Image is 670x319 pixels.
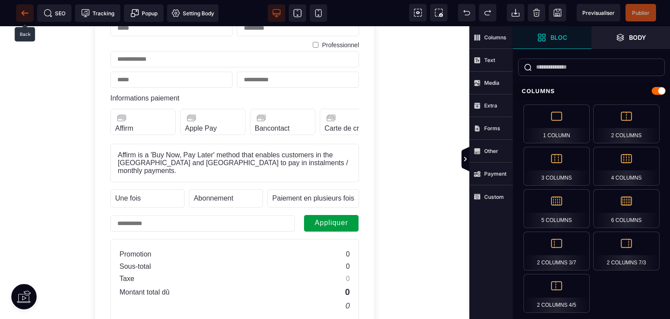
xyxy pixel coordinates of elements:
div: 3 Columns [523,147,590,186]
div: 4 Columns [593,147,660,186]
span: Open Blocks [513,26,591,49]
label: Informations paiement [110,68,179,76]
text: Paiement en plusieurs fois [272,168,354,176]
img: credit-card-icon.png [185,85,198,98]
button: Appliquer [304,188,359,206]
div: 2 Columns 7/3 [593,232,660,270]
strong: Forms [484,125,500,132]
strong: Other [484,148,498,154]
text: 0 [345,275,350,284]
span: Preview [577,4,620,21]
text: Affirm is a 'Buy Now, Pay Later' method that enables customers in the [GEOGRAPHIC_DATA] and [GEOG... [118,125,352,149]
div: Columns [513,83,670,99]
div: 2 Columns [593,104,660,143]
span: View components [409,4,427,21]
text: Promotion [120,224,151,232]
div: 2 Columns 3/7 [523,232,590,270]
text: Une fois [115,168,141,176]
span: Previsualiser [582,10,615,16]
strong: Body [629,34,646,41]
text: Taxe [120,249,134,257]
text: 0 [346,224,350,232]
label: Apple Pay [185,98,217,106]
div: 2 Columns 4/5 [523,274,590,313]
label: Bancontact [255,98,290,106]
strong: Text [484,57,495,63]
div: 1 Column [523,104,590,143]
strong: Bloc [550,34,567,41]
span: Open Layer Manager [591,26,670,49]
span: Setting Body [171,9,214,17]
text: 0 [345,261,350,271]
label: Affirm [115,98,133,106]
div: 5 Columns [523,189,590,228]
strong: Columns [484,34,506,41]
img: credit-card-icon.png [255,85,268,98]
text: Montant total dû [120,262,170,270]
span: Publier [632,10,649,16]
strong: Payment [484,170,506,177]
text: Abonnement [194,168,233,176]
span: Tracking [81,9,114,17]
label: Professionnel [322,15,359,22]
strong: Extra [484,102,497,109]
span: Popup [130,9,157,17]
img: credit-card-icon.png [115,85,128,98]
img: credit-card-icon.png [325,85,338,98]
text: 0 [346,236,350,244]
div: 6 Columns [593,189,660,228]
strong: Custom [484,194,504,200]
text: 0 [346,249,350,257]
span: Screenshot [430,4,448,21]
label: Carte de crédit [325,98,370,106]
strong: Media [484,80,499,86]
text: Sous-total [120,236,151,244]
span: SEO [44,9,65,17]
